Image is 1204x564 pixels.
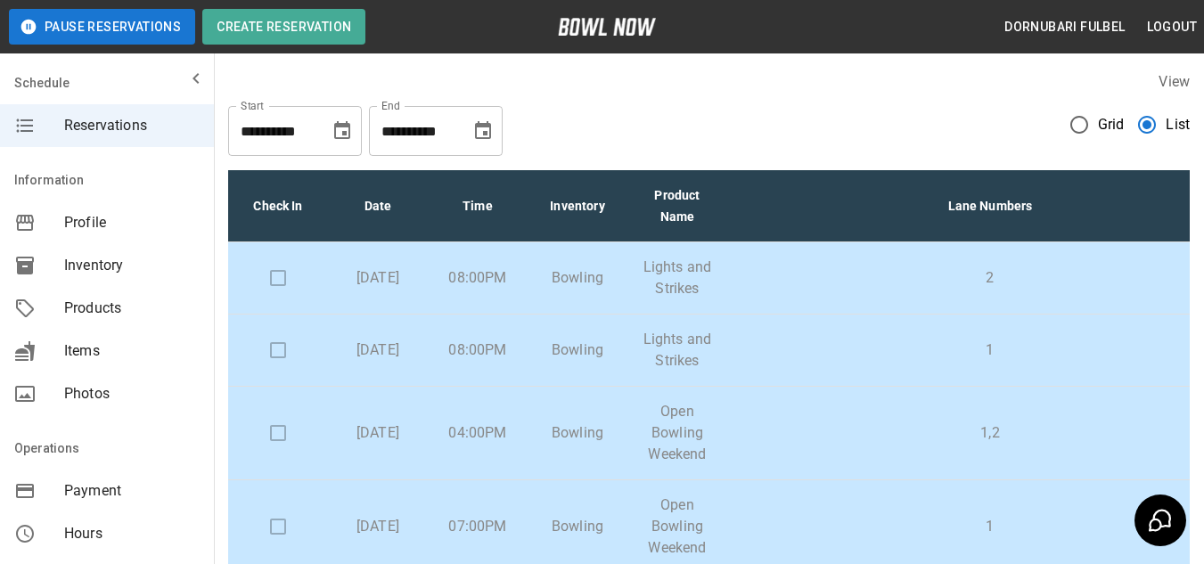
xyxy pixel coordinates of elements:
p: [DATE] [342,267,414,289]
p: Open Bowling Weekend [642,401,713,465]
span: Hours [64,523,200,544]
p: 07:00PM [442,516,513,537]
span: Profile [64,212,200,233]
span: Items [64,340,200,362]
p: [DATE] [342,516,414,537]
span: Payment [64,480,200,502]
button: Dornubari Fulbel [997,11,1132,44]
label: View [1159,73,1190,90]
p: Lights and Strikes [642,257,713,299]
span: List [1166,114,1190,135]
th: Inventory [528,170,627,242]
p: Bowling [542,516,613,537]
p: Bowling [542,267,613,289]
span: Reservations [64,115,200,136]
th: Date [328,170,428,242]
button: Create Reservation [202,9,365,45]
p: 04:00PM [442,422,513,444]
th: Product Name [627,170,727,242]
p: Bowling [542,422,613,444]
th: Time [428,170,528,242]
p: Lights and Strikes [642,329,713,372]
button: Logout [1140,11,1204,44]
p: 08:00PM [442,267,513,289]
p: [DATE] [342,422,414,444]
span: Photos [64,383,200,405]
button: Choose date, selected date is Nov 9, 2025 [465,113,501,149]
p: Bowling [542,339,613,361]
p: Open Bowling Weekend [642,495,713,559]
span: Inventory [64,255,200,276]
button: Choose date, selected date is Oct 9, 2025 [324,113,360,149]
span: Grid [1098,114,1125,135]
th: Check In [228,170,328,242]
img: logo [558,18,656,36]
p: 08:00PM [442,339,513,361]
button: Pause Reservations [9,9,195,45]
span: Products [64,298,200,319]
p: [DATE] [342,339,414,361]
